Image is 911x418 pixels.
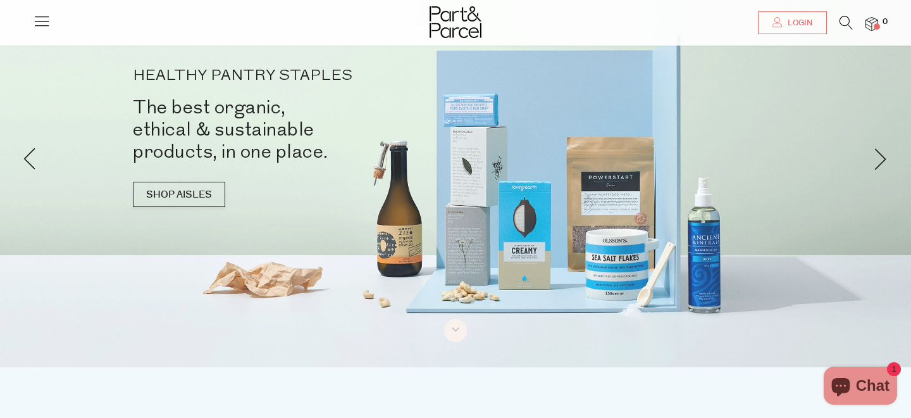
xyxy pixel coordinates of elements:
[758,11,827,34] a: Login
[133,96,474,163] h2: The best organic, ethical & sustainable products, in one place.
[784,18,812,28] span: Login
[865,17,878,30] a: 0
[879,16,891,28] span: 0
[133,68,474,84] p: HEALTHY PANTRY STAPLES
[430,6,481,38] img: Part&Parcel
[820,367,901,408] inbox-online-store-chat: Shopify online store chat
[133,182,225,207] a: SHOP AISLES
